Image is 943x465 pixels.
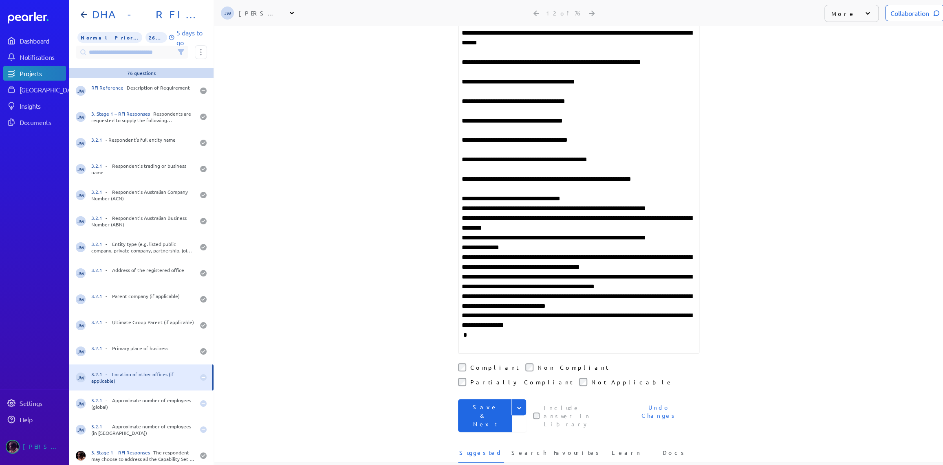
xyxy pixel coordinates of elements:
[538,363,608,371] label: Non Compliant
[459,448,502,462] span: Suggested
[76,242,86,252] span: Jeremy Williams
[91,84,195,97] div: Description of Requirement
[20,37,65,45] div: Dashboard
[91,293,195,306] div: - Parent company (if applicable)
[76,216,86,226] span: Jeremy Williams
[20,86,80,94] div: [GEOGRAPHIC_DATA]
[91,241,195,254] div: - Entity type (e.g. listed public company, private company, partnership, joint venture, consortia...
[91,449,153,456] span: 3. Stage 1 – RFI Responses
[3,33,66,48] a: Dashboard
[91,110,153,117] span: 3. Stage 1 – RFI Responses
[76,347,86,356] span: Jeremy Williams
[91,215,106,221] span: 3.2.1
[76,190,86,200] span: Jeremy Williams
[91,215,195,228] div: - Respondent’s Australian Business Number (ABN)
[3,115,66,129] a: Documents
[20,118,65,126] div: Documents
[20,102,65,110] div: Insights
[3,99,66,113] a: Insights
[554,448,601,462] span: Favourites
[77,32,142,43] span: Priority
[3,412,66,427] a: Help
[76,399,86,408] span: Jeremy Williams
[91,162,106,169] span: 3.2.1
[91,136,195,149] div: - Respondent’s full entity name
[511,399,526,415] button: Expand
[3,436,66,457] a: Ryan Baird's photo[PERSON_NAME]
[91,110,195,123] div: Respondents are requested to supply the following information:
[91,345,195,358] div: - Primary place of business
[8,12,66,24] a: Dashboard
[91,267,195,280] div: - Address of the registered office
[3,66,66,81] a: Projects
[23,440,64,454] div: [PERSON_NAME]
[470,378,573,386] label: Partially Compliant
[91,189,106,195] span: 3.2.1
[470,363,519,371] label: Compliant
[20,415,65,423] div: Help
[76,86,86,96] span: Jeremy Williams
[91,423,106,430] span: 3.2.1
[91,397,195,410] div: - Approximate number of employees (global)
[127,70,156,76] div: 76 questions
[91,345,106,351] span: 3.2.1
[145,32,167,43] span: 26% of Questions Completed
[91,241,106,247] span: 3.2.1
[91,397,106,404] span: 3.2.1
[458,399,512,432] button: Save & Next
[20,69,65,77] div: Projects
[91,319,106,325] span: 3.2.1
[76,320,86,330] span: Jeremy Williams
[91,267,106,273] span: 3.2.1
[76,373,86,382] span: Jeremy Williams
[3,50,66,64] a: Notifications
[176,28,207,47] p: 5 days to go
[76,138,86,148] span: Jeremy Williams
[3,396,66,410] a: Settings
[546,9,583,17] div: 12 of 76
[91,189,195,202] div: - Respondent’s Australian Company Number (ACN)
[76,294,86,304] span: Jeremy Williams
[629,403,690,428] span: Undo Changes
[91,293,106,299] span: 3.2.1
[831,9,855,18] p: More
[511,448,546,462] span: Search
[76,268,86,278] span: Jeremy Williams
[20,53,65,61] div: Notifications
[239,9,280,17] div: [PERSON_NAME]
[89,8,200,21] h1: DHA - RFI FOIP CMS Solution Information
[91,319,195,332] div: - Ultimate Group Parent (if applicable)
[619,399,699,432] button: Undo Changes
[3,82,66,97] a: [GEOGRAPHIC_DATA]
[91,423,195,436] div: - Approximate number of employees (in [GEOGRAPHIC_DATA])
[91,84,127,91] span: RFI Reference
[76,425,86,434] span: Jeremy Williams
[662,448,686,462] span: Docs
[20,399,65,407] div: Settings
[612,448,641,462] span: Learn
[91,371,106,377] span: 3.2.1
[76,451,86,461] img: Ryan Baird
[533,412,540,419] input: This checkbox controls whether your answer will be included in the Answer Library for future use
[76,164,86,174] span: Jeremy Williams
[91,136,106,143] span: 3.2.1
[6,440,20,454] img: Ryan Baird
[221,7,234,20] span: Jeremy Williams
[91,371,195,384] div: - Location of other offices (if applicable)
[591,378,673,386] label: Not Applicable
[91,162,195,175] div: - Respondent’s trading or business name
[76,112,86,122] span: Jeremy Williams
[91,449,195,462] div: The respondent may choose to address all the Capability Set or confine their response to one or m...
[544,404,613,428] label: This checkbox controls whether your answer will be included in the Answer Library for future use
